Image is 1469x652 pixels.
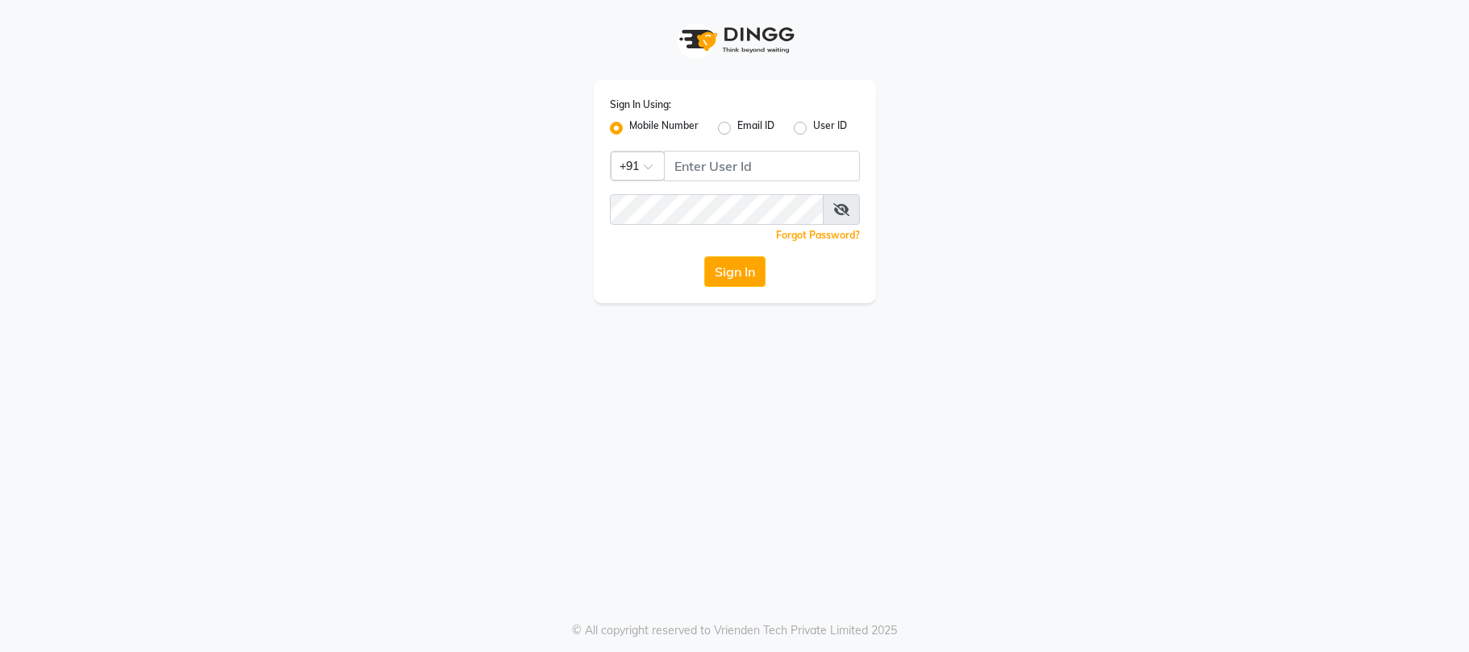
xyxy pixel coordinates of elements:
[670,16,799,64] img: logo1.svg
[704,256,766,287] button: Sign In
[737,118,774,138] label: Email ID
[813,118,847,138] label: User ID
[610,98,671,112] label: Sign In Using:
[629,118,699,138] label: Mobile Number
[664,151,860,181] input: Username
[776,229,860,241] a: Forgot Password?
[610,194,824,225] input: Username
